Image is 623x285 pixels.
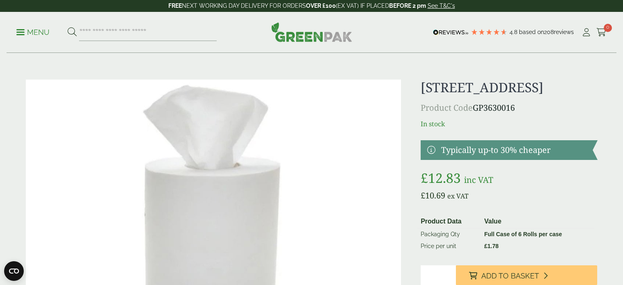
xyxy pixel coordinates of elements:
a: Menu [16,27,50,36]
h1: [STREET_ADDRESS] [421,80,597,95]
span: Product Code [421,102,473,113]
span: 0 [604,24,612,32]
i: My Account [581,28,591,36]
span: £ [421,190,425,201]
span: Add to Basket [481,271,539,280]
strong: Full Case of 6 Rolls per case [484,231,562,237]
div: 4.79 Stars [471,28,507,36]
img: GreenPak Supplies [271,22,352,42]
p: In stock [421,119,597,129]
p: Menu [16,27,50,37]
a: See T&C's [428,2,455,9]
span: £ [421,169,428,187]
span: Based on [519,29,544,35]
bdi: 10.69 [421,190,445,201]
a: 0 [596,26,607,39]
strong: FREE [168,2,182,9]
span: £ [484,243,487,249]
bdi: 12.83 [421,169,461,187]
i: Cart [596,28,607,36]
th: Value [481,215,594,228]
strong: BEFORE 2 pm [389,2,426,9]
th: Product Data [417,215,481,228]
span: 4.8 [510,29,519,35]
span: 208 [544,29,554,35]
td: Packaging Qty [417,228,481,241]
img: REVIEWS.io [433,30,469,35]
strong: OVER £100 [306,2,336,9]
p: GP3630016 [421,102,597,114]
span: ex VAT [447,192,469,201]
span: inc VAT [464,174,493,185]
button: Add to Basket [456,265,597,285]
button: Open CMP widget [4,261,24,281]
span: reviews [554,29,574,35]
bdi: 1.78 [484,243,498,249]
td: Price per unit [417,240,481,252]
